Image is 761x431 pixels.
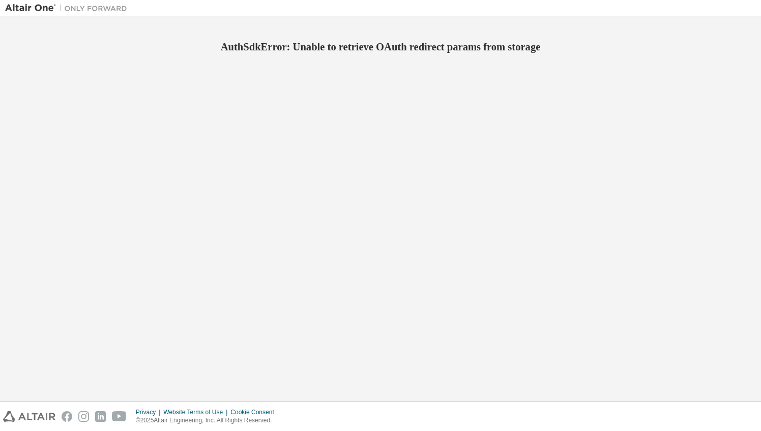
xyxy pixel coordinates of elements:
[95,411,106,422] img: linkedin.svg
[3,411,55,422] img: altair_logo.svg
[136,408,163,416] div: Privacy
[136,416,280,425] p: © 2025 Altair Engineering, Inc. All Rights Reserved.
[163,408,230,416] div: Website Terms of Use
[78,411,89,422] img: instagram.svg
[5,3,132,13] img: Altair One
[230,408,280,416] div: Cookie Consent
[5,40,756,53] h2: AuthSdkError: Unable to retrieve OAuth redirect params from storage
[112,411,127,422] img: youtube.svg
[62,411,72,422] img: facebook.svg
